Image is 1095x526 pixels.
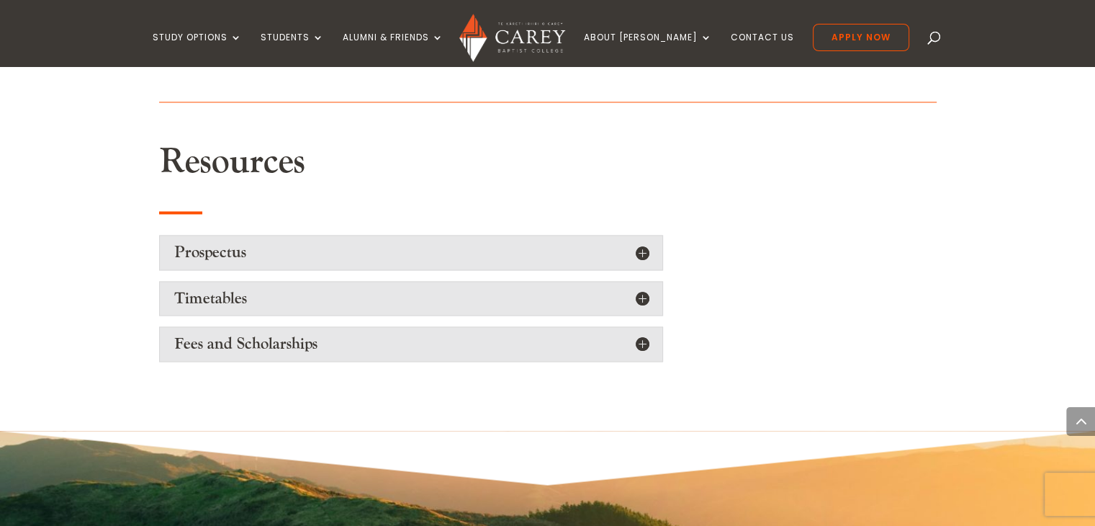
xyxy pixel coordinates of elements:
[153,32,242,66] a: Study Options
[261,32,324,66] a: Students
[174,334,648,353] h5: Fees and Scholarships
[459,14,565,62] img: Carey Baptist College
[813,24,909,51] a: Apply Now
[174,289,648,308] h5: Timetables
[343,32,443,66] a: Alumni & Friends
[174,243,648,262] h5: Prospectus
[584,32,712,66] a: About [PERSON_NAME]
[731,32,794,66] a: Contact Us
[159,141,663,190] h2: Resources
